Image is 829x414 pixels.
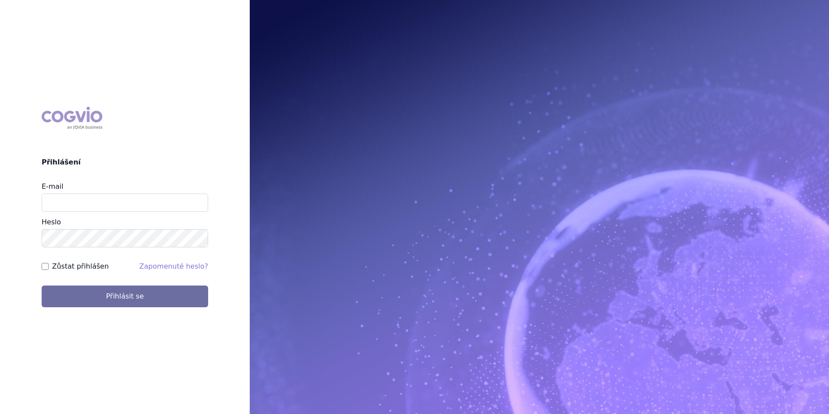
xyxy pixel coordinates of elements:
a: Zapomenuté heslo? [139,262,208,270]
label: E-mail [42,182,63,191]
h2: Přihlášení [42,157,208,168]
label: Heslo [42,218,61,226]
div: COGVIO [42,107,102,129]
button: Přihlásit se [42,286,208,307]
label: Zůstat přihlášen [52,261,109,272]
